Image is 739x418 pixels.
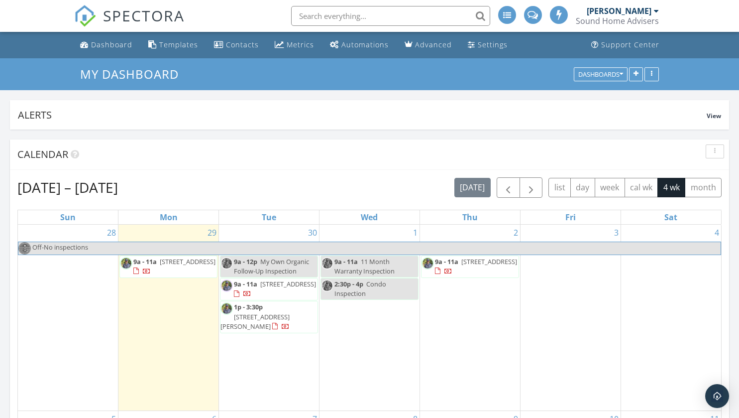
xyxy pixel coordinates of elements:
[707,112,721,120] span: View
[461,257,517,266] span: [STREET_ADDRESS]
[234,257,309,276] span: My Own Organic Follow-Up Inspection
[520,177,543,198] button: Next
[291,6,490,26] input: Search everything...
[576,16,659,26] div: Sound Home Advisers
[260,210,278,224] a: Tuesday
[570,178,595,197] button: day
[220,302,233,315] img: img_8960.jpeg
[91,40,132,49] div: Dashboard
[657,178,685,197] button: 4 wk
[226,40,259,49] div: Contacts
[334,279,386,298] span: Condo Inspection
[220,278,318,300] a: 9a - 11a [STREET_ADDRESS]
[76,36,136,54] a: Dashboard
[548,178,571,197] button: list
[359,210,380,224] a: Wednesday
[422,257,434,270] img: img_8960.jpeg
[17,177,118,197] h2: [DATE] – [DATE]
[435,257,517,276] a: 9a - 11a [STREET_ADDRESS]
[306,225,319,241] a: Go to September 30, 2025
[74,5,96,27] img: The Best Home Inspection Software - Spectora
[158,210,180,224] a: Monday
[705,384,729,408] div: Open Intercom Messenger
[685,178,722,197] button: month
[595,178,625,197] button: week
[234,279,316,298] a: 9a - 11a [STREET_ADDRESS]
[587,6,651,16] div: [PERSON_NAME]
[421,256,519,278] a: 9a - 11a [STREET_ADDRESS]
[119,256,217,278] a: 9a - 11a [STREET_ADDRESS]
[58,210,78,224] a: Sunday
[220,257,233,270] img: img_8960.jpeg
[497,177,520,198] button: Previous
[103,5,185,26] span: SPECTORA
[159,40,198,49] div: Templates
[334,279,363,288] span: 2:30p - 4p
[271,36,318,54] a: Metrics
[464,36,512,54] a: Settings
[160,257,215,266] span: [STREET_ADDRESS]
[321,279,333,292] img: img_8960.jpeg
[621,225,721,411] td: Go to October 4, 2025
[74,13,185,34] a: SPECTORA
[713,225,721,241] a: Go to October 4, 2025
[120,257,132,270] img: img_8960.jpeg
[319,225,420,411] td: Go to October 1, 2025
[662,210,679,224] a: Saturday
[144,36,202,54] a: Templates
[18,108,707,122] div: Alerts
[334,257,358,266] span: 9a - 11a
[326,36,393,54] a: Automations (Advanced)
[341,40,389,49] div: Automations
[321,257,333,270] img: img_8960.jpeg
[210,36,263,54] a: Contacts
[133,257,215,276] a: 9a - 11a [STREET_ADDRESS]
[612,225,621,241] a: Go to October 3, 2025
[219,225,319,411] td: Go to September 30, 2025
[133,257,157,266] span: 9a - 11a
[625,178,658,197] button: cal wk
[512,225,520,241] a: Go to October 2, 2025
[32,243,88,252] span: Off-No inspections
[80,66,187,82] a: My Dashboard
[220,279,233,292] img: img_8960.jpeg
[206,225,218,241] a: Go to September 29, 2025
[287,40,314,49] div: Metrics
[520,225,621,411] td: Go to October 3, 2025
[220,302,290,330] a: 1p - 3:30p [STREET_ADDRESS][PERSON_NAME]
[334,257,395,276] span: 11 Month Warranty Inspection
[420,225,520,411] td: Go to October 2, 2025
[411,225,420,241] a: Go to October 1, 2025
[18,225,118,411] td: Go to September 28, 2025
[401,36,456,54] a: Advanced
[587,36,663,54] a: Support Center
[454,178,491,197] button: [DATE]
[574,67,628,81] button: Dashboards
[563,210,578,224] a: Friday
[460,210,480,224] a: Thursday
[234,302,263,311] span: 1p - 3:30p
[415,40,452,49] div: Advanced
[234,257,257,266] span: 9a - 12p
[105,225,118,241] a: Go to September 28, 2025
[260,279,316,288] span: [STREET_ADDRESS]
[18,242,31,255] img: jesse_headshot_square_1.jpg
[118,225,219,411] td: Go to September 29, 2025
[17,147,68,161] span: Calendar
[478,40,508,49] div: Settings
[234,279,257,288] span: 9a - 11a
[220,301,318,333] a: 1p - 3:30p [STREET_ADDRESS][PERSON_NAME]
[220,312,290,331] span: [STREET_ADDRESS][PERSON_NAME]
[578,71,623,78] div: Dashboards
[601,40,659,49] div: Support Center
[435,257,458,266] span: 9a - 11a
